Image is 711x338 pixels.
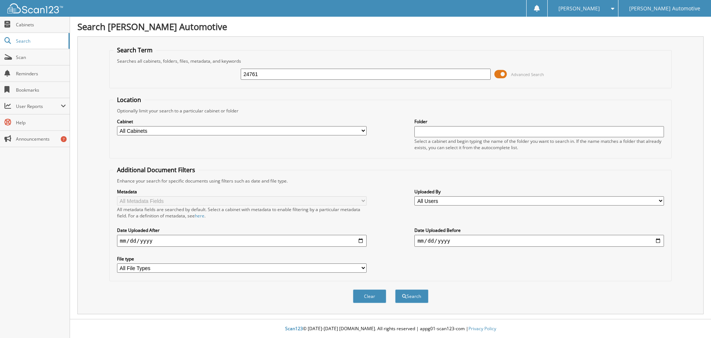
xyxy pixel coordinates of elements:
[195,213,204,219] a: here
[113,96,145,104] legend: Location
[468,325,496,332] a: Privacy Policy
[70,320,711,338] div: © [DATE]-[DATE] [DOMAIN_NAME]. All rights reserved | appg01-scan123-com |
[353,289,386,303] button: Clear
[16,103,61,109] span: User Reports
[113,178,668,184] div: Enhance your search for specific documents using filters such as date and file type.
[16,87,66,93] span: Bookmarks
[414,188,664,195] label: Uploaded By
[414,138,664,151] div: Select a cabinet and begin typing the name of the folder you want to search in. If the name match...
[16,119,66,126] span: Help
[113,108,668,114] div: Optionally limit your search to a particular cabinet or folder
[77,20,704,33] h1: Search [PERSON_NAME] Automotive
[113,166,199,174] legend: Additional Document Filters
[395,289,428,303] button: Search
[113,46,156,54] legend: Search Term
[7,3,63,13] img: scan123-logo-white.svg
[674,302,711,338] iframe: Chat Widget
[117,188,367,195] label: Metadata
[629,6,700,11] span: [PERSON_NAME] Automotive
[117,227,367,233] label: Date Uploaded After
[558,6,600,11] span: [PERSON_NAME]
[414,227,664,233] label: Date Uploaded Before
[414,118,664,125] label: Folder
[113,58,668,64] div: Searches all cabinets, folders, files, metadata, and keywords
[16,136,66,142] span: Announcements
[511,72,544,77] span: Advanced Search
[117,235,367,247] input: start
[16,38,65,44] span: Search
[285,325,303,332] span: Scan123
[61,136,67,142] div: 7
[117,256,367,262] label: File type
[117,118,367,125] label: Cabinet
[16,54,66,60] span: Scan
[16,70,66,77] span: Reminders
[414,235,664,247] input: end
[117,206,367,219] div: All metadata fields are searched by default. Select a cabinet with metadata to enable filtering b...
[16,22,66,28] span: Cabinets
